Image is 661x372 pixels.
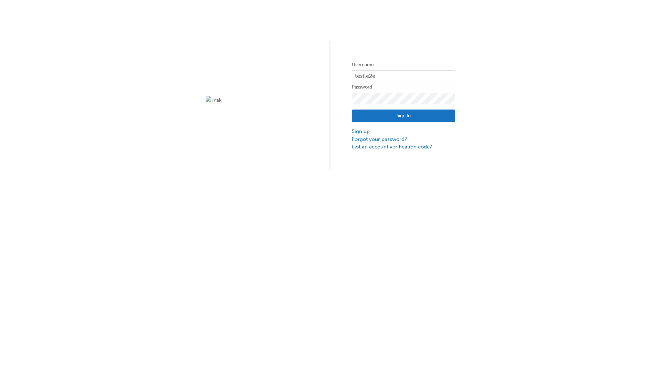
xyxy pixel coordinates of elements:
[352,135,455,143] a: Forgot your password?
[352,110,455,123] button: Sign In
[352,143,455,151] a: Got an account verification code?
[206,96,309,104] img: Trak
[352,83,455,91] label: Password
[352,127,455,135] a: Sign up
[352,61,455,69] label: Username
[352,70,455,82] input: Username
